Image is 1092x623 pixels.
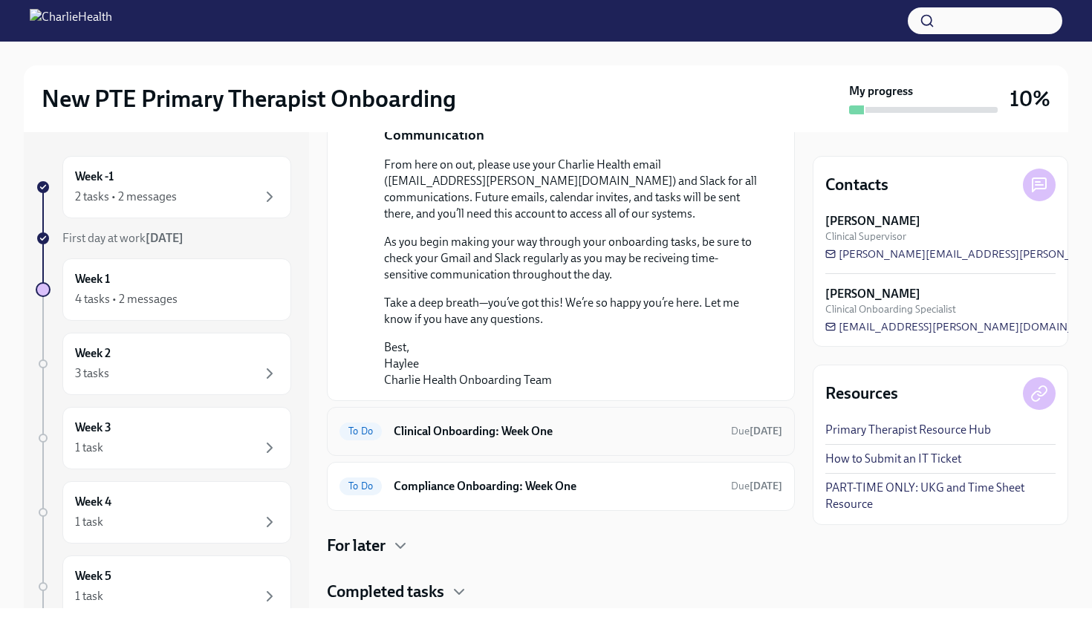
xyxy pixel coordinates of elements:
[75,568,111,584] h6: Week 5
[825,451,961,467] a: How to Submit an IT Ticket
[75,588,103,604] div: 1 task
[36,481,291,544] a: Week 41 task
[42,84,456,114] h2: New PTE Primary Therapist Onboarding
[384,125,484,145] p: Communication
[384,295,758,327] p: Take a deep breath—you’ve got this! We’re so happy you’re here. Let me know if you have any quest...
[731,479,782,493] span: October 18th, 2025 10:00
[394,478,719,495] h6: Compliance Onboarding: Week One
[825,174,888,196] h4: Contacts
[731,425,782,437] span: Due
[36,156,291,218] a: Week -12 tasks • 2 messages
[825,480,1056,512] a: PART-TIME ONLY: UKG and Time Sheet Resource
[394,423,719,440] h6: Clinical Onboarding: Week One
[339,420,782,443] a: To DoClinical Onboarding: Week OneDue[DATE]
[75,440,103,456] div: 1 task
[327,535,795,557] div: For later
[36,333,291,395] a: Week 23 tasks
[75,189,177,205] div: 2 tasks • 2 messages
[327,581,795,603] div: Completed tasks
[75,345,111,362] h6: Week 2
[731,480,782,492] span: Due
[384,339,758,388] p: Best, Haylee Charlie Health Onboarding Team
[36,555,291,618] a: Week 51 task
[825,213,920,229] strong: [PERSON_NAME]
[36,407,291,469] a: Week 31 task
[75,494,111,510] h6: Week 4
[36,230,291,247] a: First day at work[DATE]
[339,425,382,437] span: To Do
[75,169,114,185] h6: Week -1
[75,514,103,530] div: 1 task
[327,581,444,603] h4: Completed tasks
[825,382,898,405] h4: Resources
[36,258,291,321] a: Week 14 tasks • 2 messages
[339,474,782,498] a: To DoCompliance Onboarding: Week OneDue[DATE]
[327,535,386,557] h4: For later
[75,365,109,382] div: 3 tasks
[75,420,111,436] h6: Week 3
[825,302,956,316] span: Clinical Onboarding Specialist
[849,83,913,100] strong: My progress
[146,231,183,245] strong: [DATE]
[384,157,758,222] p: From here on out, please use your Charlie Health email ([EMAIL_ADDRESS][PERSON_NAME][DOMAIN_NAME]...
[825,286,920,302] strong: [PERSON_NAME]
[75,291,178,307] div: 4 tasks • 2 messages
[750,480,782,492] strong: [DATE]
[30,9,112,33] img: CharlieHealth
[825,229,906,244] span: Clinical Supervisor
[825,422,991,438] a: Primary Therapist Resource Hub
[384,234,758,283] p: As you begin making your way through your onboarding tasks, be sure to check your Gmail and Slack...
[731,424,782,438] span: October 18th, 2025 10:00
[62,231,183,245] span: First day at work
[750,425,782,437] strong: [DATE]
[1010,85,1050,112] h3: 10%
[75,271,110,287] h6: Week 1
[339,480,382,492] span: To Do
